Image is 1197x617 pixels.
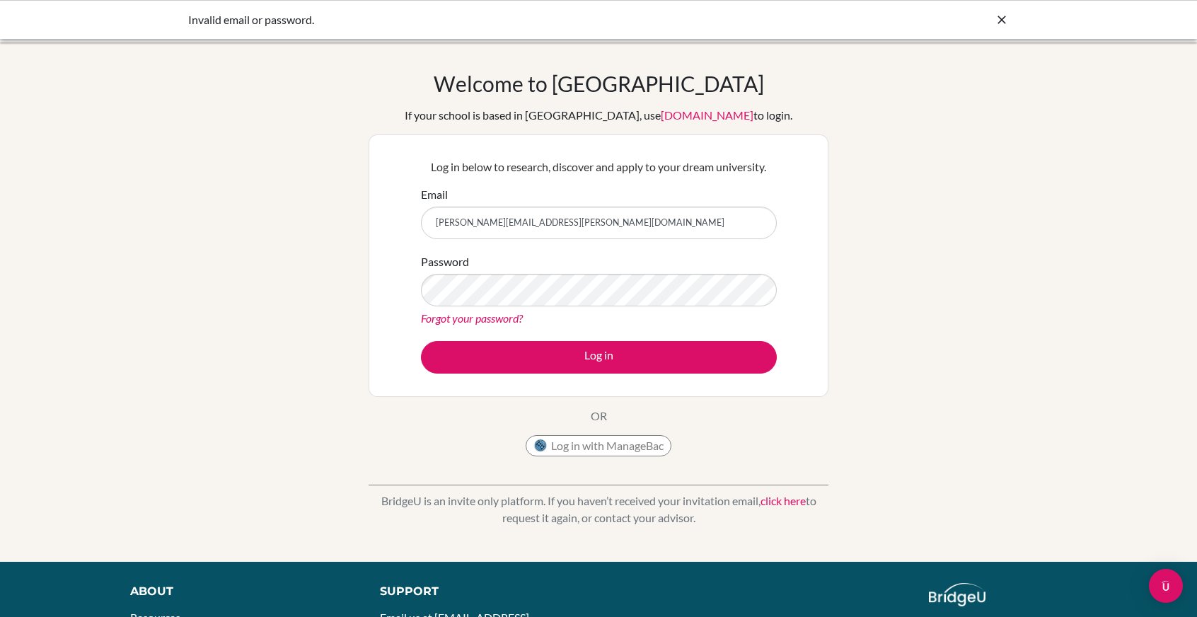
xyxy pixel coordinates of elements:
[591,408,607,425] p: OR
[130,583,349,600] div: About
[929,583,986,606] img: logo_white@2x-f4f0deed5e89b7ecb1c2cc34c3e3d731f90f0f143d5ea2071677605dd97b5244.png
[761,494,806,507] a: click here
[421,253,469,270] label: Password
[526,435,671,456] button: Log in with ManageBac
[421,186,448,203] label: Email
[405,107,792,124] div: If your school is based in [GEOGRAPHIC_DATA], use to login.
[1149,569,1183,603] div: Open Intercom Messenger
[434,71,764,96] h1: Welcome to [GEOGRAPHIC_DATA]
[188,11,797,28] div: Invalid email or password.
[421,158,777,175] p: Log in below to research, discover and apply to your dream university.
[421,341,777,374] button: Log in
[369,492,828,526] p: BridgeU is an invite only platform. If you haven’t received your invitation email, to request it ...
[380,583,583,600] div: Support
[661,108,753,122] a: [DOMAIN_NAME]
[421,311,523,325] a: Forgot your password?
